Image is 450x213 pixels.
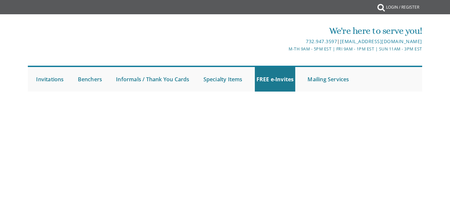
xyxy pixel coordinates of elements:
a: 732.947.3597 [306,38,337,44]
a: Informals / Thank You Cards [114,67,191,92]
div: M-Th 9am - 5pm EST | Fri 9am - 1pm EST | Sun 11am - 3pm EST [160,45,422,52]
a: FREE e-Invites [255,67,296,92]
a: Mailing Services [306,67,351,92]
div: We're here to serve you! [160,24,422,37]
a: Benchers [76,67,104,92]
a: Specialty Items [202,67,244,92]
div: | [160,37,422,45]
a: [EMAIL_ADDRESS][DOMAIN_NAME] [340,38,422,44]
a: Invitations [34,67,65,92]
